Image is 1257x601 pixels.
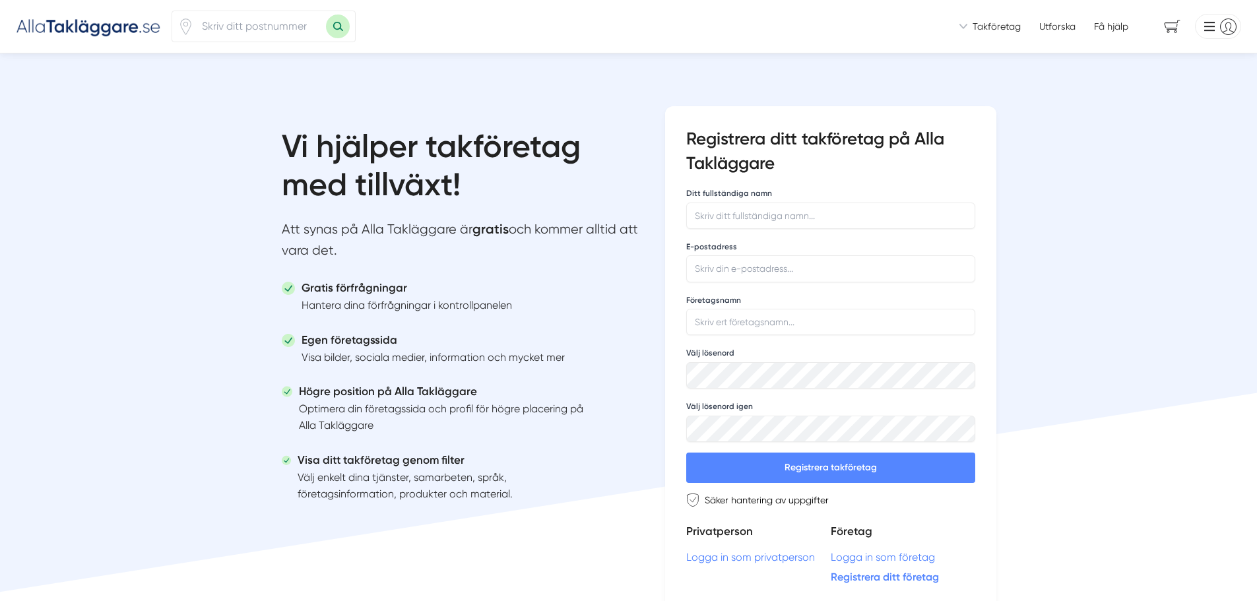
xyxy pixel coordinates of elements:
label: Ditt fullständiga namn [686,188,772,199]
a: Registrera ditt företag [831,571,975,583]
button: Sök med postnummer [326,15,350,38]
input: Skriv din e-postadress... [686,255,975,282]
strong: gratis [472,221,509,237]
p: Visa bilder, sociala medier, information och mycket mer [302,349,565,365]
label: Välj lösenord igen [686,401,753,412]
a: Utforska [1039,20,1076,33]
svg: Pin / Karta [177,18,194,35]
p: Välj enkelt dina tjänster, samarbeten, språk, företagsinformation, produkter och material. [298,469,602,503]
span: Takföretag [973,20,1021,33]
input: Skriv ert företagsnamn... [686,309,975,335]
a: Logga in som företag [831,551,975,563]
img: Alla Takläggare [16,15,161,37]
h5: Visa ditt takföretag genom filter [298,451,602,469]
h5: Privatperson [686,522,831,551]
h1: Vi hjälper takföretag med tillväxt! [282,127,645,214]
h3: Registrera ditt takföretag på Alla Takläggare [686,127,975,186]
h5: Egen företagssida [302,331,565,349]
span: Klicka för att använda din position. [177,18,194,35]
label: Välj lösenord [686,348,734,358]
p: Hantera dina förfrågningar i kontrollpanelen [302,297,512,313]
button: Registrera takföretag [686,453,975,483]
h5: Gratis förfrågningar [302,279,512,297]
input: Skriv ditt fullständiga namn... [686,203,975,229]
div: Säker hantering av uppgifter [686,493,975,507]
a: Logga in som privatperson [686,551,831,563]
h5: Högre position på Alla Takläggare [299,383,601,400]
label: E-postadress [686,241,737,252]
span: navigation-cart [1155,15,1190,38]
h5: Företag [831,522,975,551]
label: Företagsnamn [686,295,741,305]
p: Att synas på Alla Takläggare är och kommer alltid att vara det. [282,219,645,267]
span: Få hjälp [1094,20,1128,33]
p: Optimera din företagssida och profil för högre placering på Alla Takläggare [299,400,601,434]
input: Skriv ditt postnummer [194,11,326,42]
